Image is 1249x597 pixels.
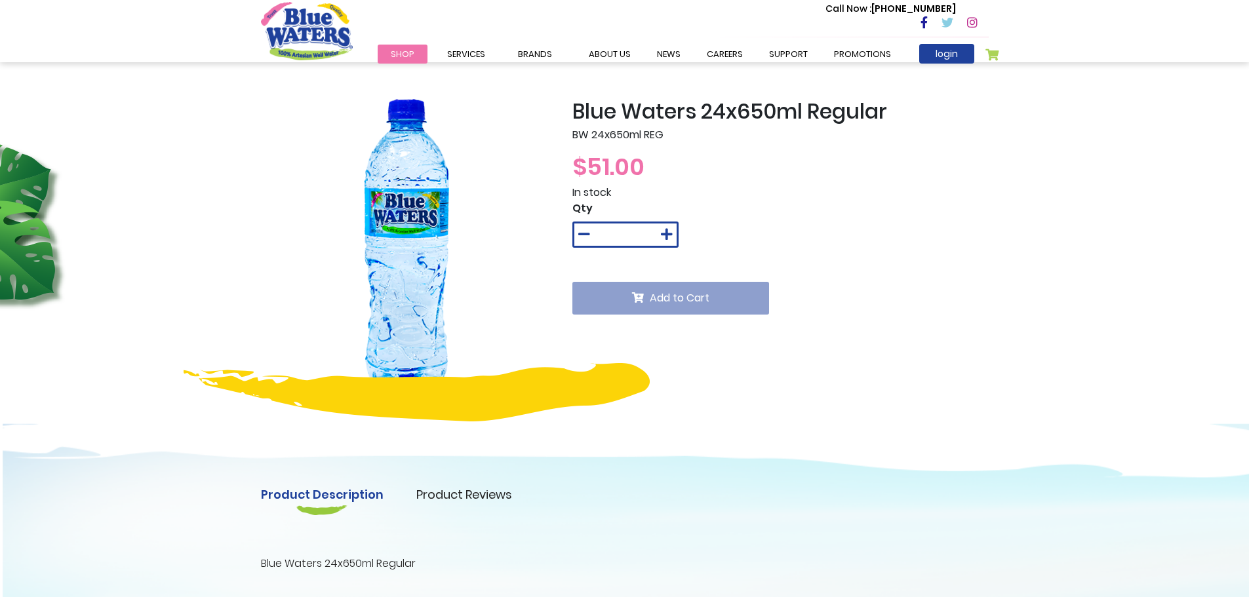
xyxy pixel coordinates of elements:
[572,127,989,143] p: BW 24x650ml REG
[572,99,989,124] h2: Blue Waters 24x650ml Regular
[576,45,644,64] a: about us
[261,2,353,60] a: store logo
[825,2,956,16] p: [PHONE_NUMBER]
[391,48,414,60] span: Shop
[261,486,384,503] a: Product Description
[756,45,821,64] a: support
[518,48,552,60] span: Brands
[572,185,611,200] span: In stock
[572,201,593,216] span: Qty
[919,44,974,64] a: login
[825,2,871,15] span: Call Now :
[416,486,512,503] a: Product Reviews
[572,150,644,183] span: $51.00
[694,45,756,64] a: careers
[184,363,650,421] img: yellow-design.png
[261,99,553,391] img: Blue_Waters_24x650ml_Regular_1_6.png
[261,556,989,571] p: Blue Waters 24x650ml Regular
[644,45,694,64] a: News
[821,45,904,64] a: Promotions
[447,48,485,60] span: Services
